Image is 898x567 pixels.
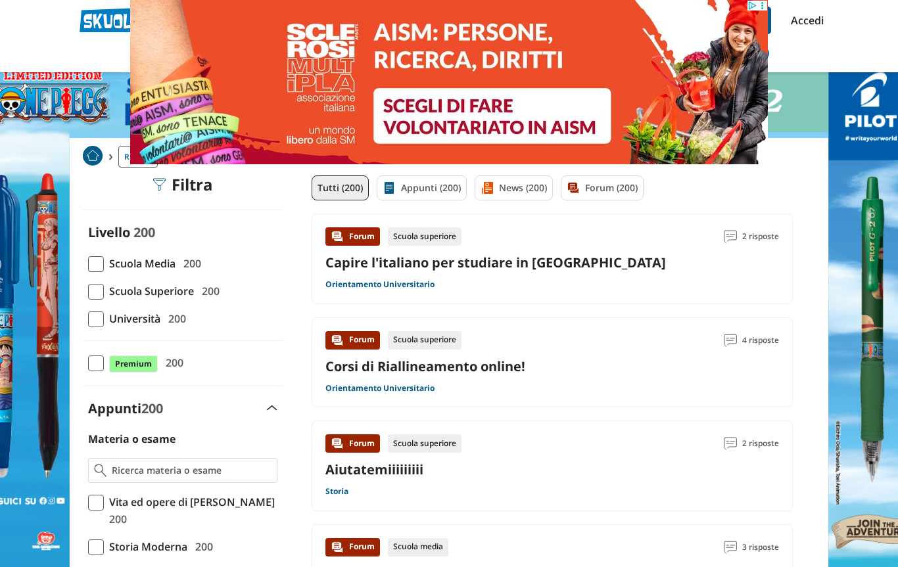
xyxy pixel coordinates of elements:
label: Materia o esame [88,432,176,446]
a: Corsi di Riallineamento online! [325,357,525,375]
img: Filtra filtri mobile [153,178,166,191]
div: Forum [325,434,380,453]
img: Home [83,146,103,166]
img: Commenti lettura [724,437,737,450]
img: Commenti lettura [724,541,737,554]
div: Forum [325,331,380,350]
span: 200 [178,255,201,272]
div: Scuola media [388,538,448,556]
span: 200 [104,510,127,528]
div: Forum [325,227,380,246]
span: Scuola Media [104,255,176,272]
a: Aiutatemiiiiiiiii [325,461,423,478]
label: Livello [88,223,130,241]
input: Ricerca materia o esame [112,464,272,477]
a: Home [83,146,103,168]
img: Apri e chiudi sezione [267,405,277,411]
span: 200 [160,354,183,371]
span: 2 risposte [742,227,779,246]
span: Vita ed opere di [PERSON_NAME] [104,493,275,510]
span: 200 [163,310,186,327]
a: News (200) [475,175,553,200]
a: Ricerca [118,146,158,168]
a: Capire l'italiano per studiare in [GEOGRAPHIC_DATA] [325,254,666,271]
img: Forum contenuto [331,230,344,243]
div: Forum [325,538,380,556]
img: Commenti lettura [724,334,737,347]
div: Scuola superiore [388,227,461,246]
img: Ricerca materia o esame [94,464,106,477]
span: 3 risposte [742,538,779,556]
span: Storia Moderna [104,538,187,555]
img: Forum contenuto [331,334,344,347]
span: Scuola Superiore [104,283,194,300]
img: Commenti lettura [724,230,737,243]
a: Tutti (200) [312,175,369,200]
label: Appunti [88,399,163,417]
div: Filtra [153,175,213,194]
a: Accedi [791,7,818,34]
img: News filtro contenuto [481,181,494,194]
div: Scuola superiore [388,331,461,350]
span: Università [104,310,160,327]
span: 200 [133,223,155,241]
span: 200 [190,538,213,555]
a: Orientamento Universitario [325,279,435,290]
a: Appunti (200) [377,175,467,200]
span: Premium [109,355,158,373]
img: Forum contenuto [331,541,344,554]
span: 2 risposte [742,434,779,453]
div: Scuola superiore [388,434,461,453]
img: Forum filtro contenuto [567,181,580,194]
a: Storia [325,486,348,497]
img: Forum contenuto [331,437,344,450]
span: 4 risposte [742,331,779,350]
img: Appunti filtro contenuto [383,181,396,194]
span: 200 [197,283,220,300]
a: Forum (200) [561,175,644,200]
span: 200 [141,399,163,417]
a: Orientamento Universitario [325,383,435,394]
